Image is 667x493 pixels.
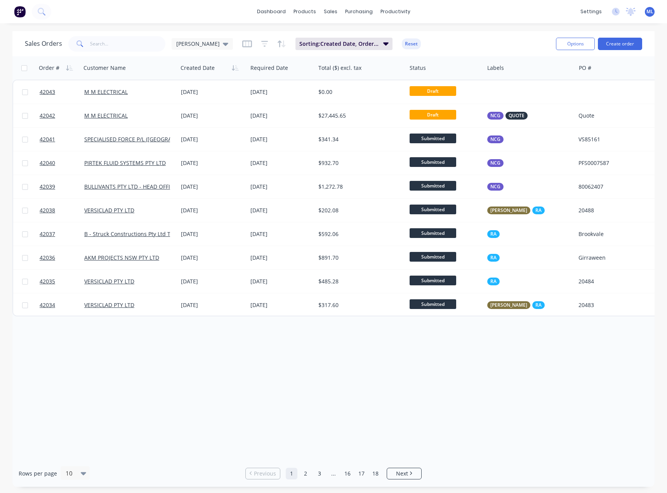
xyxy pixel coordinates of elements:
[181,88,244,96] div: [DATE]
[487,278,500,285] button: RA
[578,301,653,309] div: 20483
[250,183,312,191] div: [DATE]
[578,135,653,143] div: VS85161
[40,80,84,104] a: 42043
[410,157,456,167] span: Submitted
[40,246,84,269] a: 42036
[318,183,399,191] div: $1,272.78
[410,134,456,143] span: Submitted
[250,207,312,214] div: [DATE]
[286,468,297,479] a: Page 1 is your current page
[83,64,126,72] div: Customer Name
[14,6,26,17] img: Factory
[40,88,55,96] span: 42043
[535,301,542,309] span: RA
[509,112,525,120] span: QUOTE
[318,254,399,262] div: $891.70
[487,64,504,72] div: Labels
[490,135,500,143] span: NCG
[250,135,312,143] div: [DATE]
[490,278,497,285] span: RA
[487,254,500,262] button: RA
[181,183,244,191] div: [DATE]
[40,159,55,167] span: 42040
[556,38,595,50] button: Options
[370,468,381,479] a: Page 18
[290,6,320,17] div: products
[84,254,159,261] a: AKM PROJECTS NSW PTY LTD
[341,6,377,17] div: purchasing
[250,254,312,262] div: [DATE]
[490,301,527,309] span: [PERSON_NAME]
[25,40,62,47] h1: Sales Orders
[40,183,55,191] span: 42039
[40,301,55,309] span: 42034
[84,88,128,95] a: M M ELECTRICAL
[490,159,500,167] span: NCG
[254,470,276,477] span: Previous
[181,112,244,120] div: [DATE]
[342,468,353,479] a: Page 16
[250,64,288,72] div: Required Date
[250,112,312,120] div: [DATE]
[490,230,497,238] span: RA
[84,207,134,214] a: VERSICLAD PTY LTD
[250,278,312,285] div: [DATE]
[40,135,55,143] span: 42041
[318,278,399,285] div: $485.28
[318,112,399,120] div: $27,445.65
[250,88,312,96] div: [DATE]
[84,230,188,238] a: B - Struck Constructions Pty Ltd T/A BRC
[328,468,339,479] a: Jump forward
[487,207,545,214] button: [PERSON_NAME]RA
[490,254,497,262] span: RA
[396,470,408,477] span: Next
[242,468,425,479] ul: Pagination
[578,159,653,167] div: PFS0007587
[410,64,426,72] div: Status
[40,112,55,120] span: 42042
[40,254,55,262] span: 42036
[299,40,379,48] span: Sorting: Created Date, Order #
[181,64,215,72] div: Created Date
[19,470,57,477] span: Rows per page
[246,470,280,477] a: Previous page
[318,230,399,238] div: $592.06
[410,228,456,238] span: Submitted
[318,135,399,143] div: $341.34
[300,468,311,479] a: Page 2
[410,276,456,285] span: Submitted
[90,36,166,52] input: Search...
[490,183,500,191] span: NCG
[578,230,653,238] div: Brookvale
[40,230,55,238] span: 42037
[487,301,545,309] button: [PERSON_NAME]RA
[410,86,456,96] span: Draft
[250,159,312,167] div: [DATE]
[40,278,55,285] span: 42035
[410,110,456,120] span: Draft
[40,199,84,222] a: 42038
[39,64,59,72] div: Order #
[181,278,244,285] div: [DATE]
[487,230,500,238] button: RA
[402,38,421,49] button: Reset
[487,112,528,120] button: NCGQUOTE
[84,183,177,190] a: BULLIVANTS PTY LTD - HEAD OFFICE
[598,38,642,50] button: Create order
[84,135,203,143] a: SPECIALISED FORCE P/L ([GEOGRAPHIC_DATA])
[377,6,414,17] div: productivity
[387,470,421,477] a: Next page
[40,270,84,293] a: 42035
[314,468,325,479] a: Page 3
[40,104,84,127] a: 42042
[410,299,456,309] span: Submitted
[40,207,55,214] span: 42038
[490,207,527,214] span: [PERSON_NAME]
[356,468,367,479] a: Page 17
[40,128,84,151] a: 42041
[181,159,244,167] div: [DATE]
[318,88,399,96] div: $0.00
[176,40,220,48] span: [PERSON_NAME]
[535,207,542,214] span: RA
